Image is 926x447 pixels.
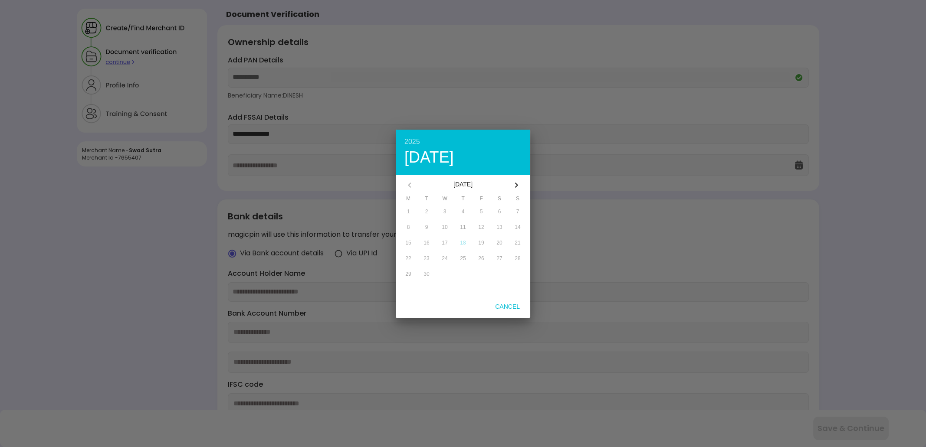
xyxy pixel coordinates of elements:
[417,267,436,281] button: 30
[417,196,436,204] span: T
[425,224,428,230] span: 9
[490,220,509,235] button: 13
[436,196,454,204] span: W
[436,204,454,219] button: 3
[420,175,506,196] div: [DATE]
[509,220,527,235] button: 14
[515,240,520,246] span: 21
[404,138,522,145] div: 2025
[405,240,411,246] span: 15
[509,235,527,250] button: 21
[478,255,484,261] span: 26
[472,220,490,235] button: 12
[488,303,527,310] span: Cancel
[509,196,527,204] span: S
[425,209,428,215] span: 2
[442,255,447,261] span: 24
[399,220,417,235] button: 8
[472,251,490,266] button: 26
[509,204,527,219] button: 7
[480,209,483,215] span: 5
[472,204,490,219] button: 5
[399,267,417,281] button: 29
[496,255,502,261] span: 27
[405,255,411,261] span: 22
[478,240,484,246] span: 19
[399,251,417,266] button: 22
[516,209,519,215] span: 7
[496,240,502,246] span: 20
[424,255,429,261] span: 23
[490,196,509,204] span: S
[454,204,472,219] button: 4
[399,235,417,250] button: 15
[460,240,466,246] span: 18
[515,224,520,230] span: 14
[417,235,436,250] button: 16
[442,224,447,230] span: 10
[405,271,411,277] span: 29
[460,255,466,261] span: 25
[404,150,522,165] div: [DATE]
[454,235,472,250] button: 18
[488,299,527,314] button: Cancel
[454,196,472,204] span: T
[490,251,509,266] button: 27
[436,251,454,266] button: 24
[460,224,466,230] span: 11
[472,235,490,250] button: 19
[472,196,490,204] span: F
[424,271,429,277] span: 30
[424,240,429,246] span: 16
[399,196,417,204] span: M
[498,209,501,215] span: 6
[417,204,436,219] button: 2
[443,209,447,215] span: 3
[515,255,520,261] span: 28
[490,235,509,250] button: 20
[442,240,447,246] span: 17
[509,251,527,266] button: 28
[417,251,436,266] button: 23
[454,220,472,235] button: 11
[454,251,472,266] button: 25
[407,224,410,230] span: 8
[478,224,484,230] span: 12
[407,209,410,215] span: 1
[436,220,454,235] button: 10
[399,204,417,219] button: 1
[417,220,436,235] button: 9
[496,224,502,230] span: 13
[490,204,509,219] button: 6
[462,209,465,215] span: 4
[436,235,454,250] button: 17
